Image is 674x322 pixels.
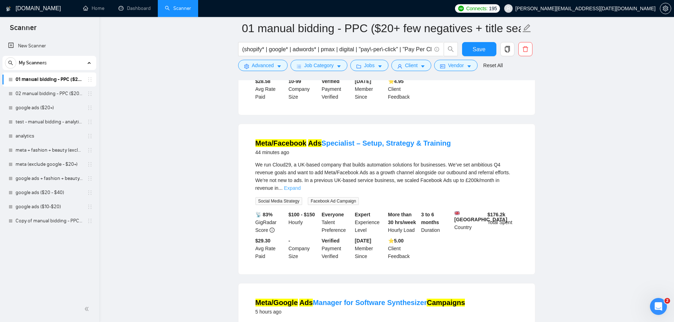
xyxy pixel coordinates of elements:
a: Meta/Google AdsManager for Software SynthesizerCampaigns [255,299,465,306]
b: [GEOGRAPHIC_DATA] [454,211,507,222]
b: $28.58 [255,78,271,84]
a: Expand [284,185,301,191]
span: caret-down [467,64,472,69]
span: My Scanners [19,56,47,70]
div: Company Size [287,77,320,101]
span: Scanner [4,23,42,37]
a: 02 manual bidding - PPC ($20+ few negatives + full search) [16,87,83,101]
a: New Scanner [8,39,91,53]
span: caret-down [277,64,282,69]
b: 3 to 6 months [421,212,439,225]
iframe: Intercom live chat [650,298,667,315]
span: holder [87,119,93,125]
span: delete [519,46,532,52]
span: Advanced [252,62,274,69]
mark: Campaigns [427,299,465,306]
span: 2 [664,298,670,304]
span: idcard [440,64,445,69]
span: Social Media Strategy [255,197,303,205]
button: settingAdvancedcaret-down [238,60,288,71]
div: GigRadar Score [254,211,287,234]
b: Expert [355,212,370,217]
b: 10-99 [288,78,301,84]
span: copy [501,46,514,52]
span: folder [356,64,361,69]
a: analytics [16,129,83,143]
button: search [444,42,458,56]
a: homeHome [83,5,104,11]
div: Talent Preference [320,211,353,234]
b: [DATE] [355,78,371,84]
span: Vendor [448,62,463,69]
span: holder [87,91,93,96]
span: caret-down [420,64,425,69]
mark: Ads [299,299,313,306]
a: Reset All [483,62,503,69]
span: bars [296,64,301,69]
mark: Meta/Facebook [255,139,306,147]
span: We run Cloud29, a UK-based company that builds automation solutions for businesses. We’ve set amb... [255,162,510,191]
div: Hourly Load [387,211,420,234]
input: Search Freelance Jobs... [242,45,431,54]
span: user [506,6,511,11]
li: New Scanner [2,39,96,53]
a: dashboardDashboard [119,5,151,11]
img: upwork-logo.png [458,6,464,11]
li: My Scanners [2,56,96,228]
div: Company Size [287,237,320,260]
b: 📡 83% [255,212,273,217]
span: user [397,64,402,69]
b: Everyone [322,212,344,217]
b: $ 176.2k [488,212,506,217]
div: Client Feedback [387,237,420,260]
button: delete [518,42,532,56]
button: idcardVendorcaret-down [434,60,477,71]
b: $29.30 [255,238,271,244]
a: meta + fashion + beauty (exclude google - $20+) [16,143,83,157]
input: Scanner name... [242,19,521,37]
a: google ads ($10-$20) [16,200,83,214]
div: Member Since [353,237,387,260]
a: searchScanner [165,5,191,11]
button: folderJobscaret-down [350,60,388,71]
div: Hourly [287,211,320,234]
mark: Meta/Google [255,299,298,306]
a: meta (exclude google - $20+) [16,157,83,171]
span: info-circle [270,228,275,233]
b: Verified [322,238,340,244]
span: holder [87,204,93,210]
span: holder [87,176,93,181]
span: caret-down [378,64,382,69]
div: We run Cloud29, a UK-based company that builds automation solutions for businesses. We’ve set amb... [255,161,518,192]
a: 01 manual bidding - PPC ($20+ few negatives + title search) [16,72,83,87]
img: logo [6,3,11,14]
span: Save [473,45,485,54]
div: 5 hours ago [255,308,465,316]
span: holder [87,218,93,224]
button: barsJob Categorycaret-down [290,60,347,71]
div: Member Since [353,77,387,101]
div: Total Spent [486,211,519,234]
div: Client Feedback [387,77,420,101]
span: info-circle [434,47,439,52]
button: copy [500,42,514,56]
b: - [288,238,290,244]
a: google ads ($20+) [16,101,83,115]
div: Payment Verified [320,77,353,101]
a: Meta/Facebook AdsSpecialist – Setup, Strategy & Training [255,139,451,147]
span: Client [405,62,418,69]
b: Verified [322,78,340,84]
div: 44 minutes ago [255,148,451,157]
div: Avg Rate Paid [254,77,287,101]
span: search [5,60,16,65]
a: google ads ($20 - $40) [16,186,83,200]
a: Copy of manual bidding - PPC ($20+ few negatives + title search) [16,214,83,228]
span: holder [87,162,93,167]
div: Payment Verified [320,237,353,260]
span: edit [522,24,531,33]
button: Save [462,42,496,56]
b: More than 30 hrs/week [388,212,416,225]
span: Connects: [466,5,488,12]
div: Country [453,211,486,234]
a: test - manual bidding - analytics (no negatives) [16,115,83,129]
